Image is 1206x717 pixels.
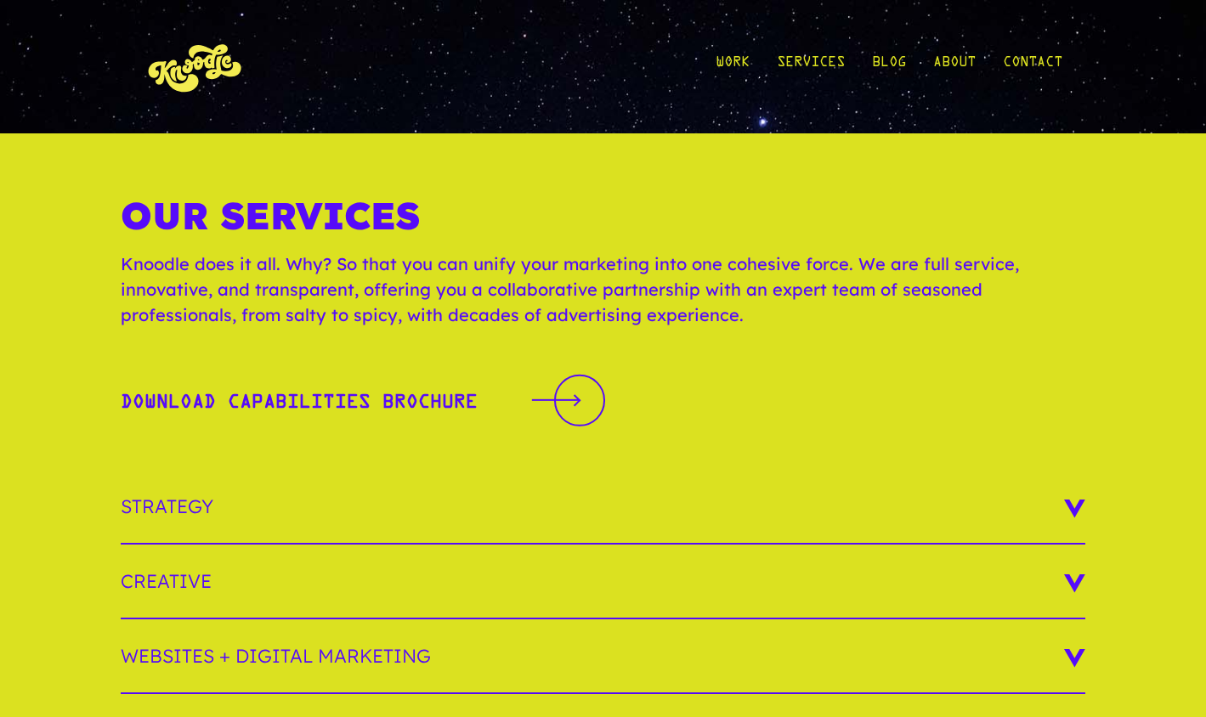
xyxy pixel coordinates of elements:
[872,27,906,106] a: Blog
[121,251,1085,345] p: Knoodle does it all. Why? So that you can unify your marketing into one cohesive force. We are fu...
[144,27,246,106] img: KnoLogo(yellow)
[121,193,1085,251] h1: Our Services
[777,27,845,106] a: Services
[121,470,1085,545] h3: Strategy
[1003,27,1062,106] a: Contact
[933,27,976,106] a: About
[121,545,1085,619] h3: Creative
[121,619,1085,694] h3: Websites + Digital Marketing
[121,372,605,429] a: Download Capabilities BrochureDownload Capabilities Brochure
[716,27,750,106] a: Work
